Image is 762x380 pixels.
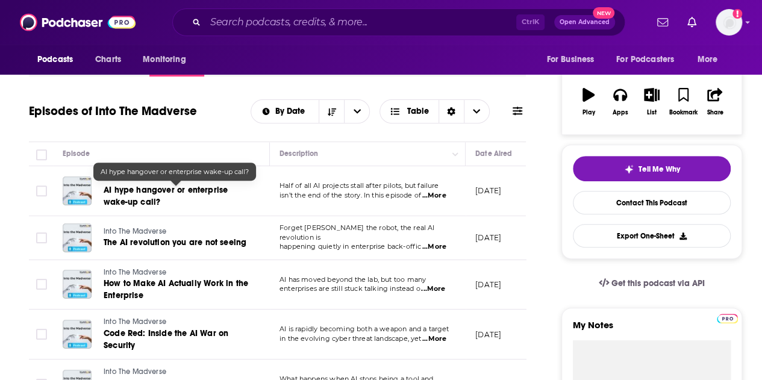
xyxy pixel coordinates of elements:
[667,80,699,123] button: Bookmark
[37,51,73,68] span: Podcasts
[554,15,615,30] button: Open AdvancedNew
[475,146,512,161] div: Date Aired
[421,284,445,294] span: ...More
[104,328,248,352] a: Code Red: Inside the AI War on Security
[624,164,634,174] img: tell me why sparkle
[205,13,516,32] input: Search podcasts, credits, & more...
[104,237,246,248] span: The AI revolution you are not seeing
[29,104,197,119] h1: Episodes of Into The Madverse
[104,278,248,302] a: How to Make AI Actually Work in the Enterprise
[716,9,742,36] span: Logged in as headlandconsultancy
[439,100,464,123] div: Sort Direction
[639,164,680,174] span: Tell Me Why
[280,181,439,190] span: Half of all AI projects stall after pilots, but failure
[593,7,614,19] span: New
[516,14,545,30] span: Ctrl K
[573,191,731,214] a: Contact This Podcast
[280,191,421,199] span: isn’t the end of the story. In this episode of
[104,185,228,207] span: AI hype hangover or enterprise wake-up call?
[63,146,90,161] div: Episode
[573,80,604,123] button: Play
[104,227,166,235] span: Into The Madverse
[36,232,47,243] span: Toggle select row
[379,99,490,123] button: Choose View
[604,80,636,123] button: Apps
[573,156,731,181] button: tell me why sparkleTell Me Why
[143,51,186,68] span: Monitoring
[134,48,201,71] button: open menu
[36,329,47,340] span: Toggle select row
[104,317,248,328] a: Into The Madverse
[608,48,692,71] button: open menu
[647,109,657,116] div: List
[611,278,705,288] span: Get this podcast via API
[560,19,610,25] span: Open Advanced
[475,279,501,290] p: [DATE]
[546,51,594,68] span: For Business
[616,51,674,68] span: For Podcasters
[104,278,248,301] span: How to Make AI Actually Work in the Enterprise
[104,174,166,182] span: Into The Madverse
[172,8,625,36] div: Search podcasts, credits, & more...
[422,191,446,201] span: ...More
[407,107,429,116] span: Table
[104,237,247,249] a: The AI revolution you are not seeing
[732,9,742,19] svg: Add a profile image
[280,242,421,251] span: happening quietly in enterprise back-offic
[104,328,228,350] span: Code Red: Inside the AI War on Security
[319,100,344,123] button: Sort Direction
[95,51,121,68] span: Charts
[36,279,47,290] span: Toggle select row
[682,12,701,33] a: Show notifications dropdown
[475,329,501,340] p: [DATE]
[104,317,166,326] span: Into The Madverse
[573,224,731,248] button: Export One-Sheet
[716,9,742,36] button: Show profile menu
[104,367,248,378] a: Into The Madverse
[613,109,628,116] div: Apps
[87,48,128,71] a: Charts
[280,146,318,161] div: Description
[582,109,595,116] div: Play
[104,268,166,276] span: Into The Madverse
[104,184,248,208] a: AI hype hangover or enterprise wake-up call?
[344,100,369,123] button: open menu
[422,334,446,344] span: ...More
[275,107,309,116] span: By Date
[717,312,738,323] a: Pro website
[280,334,421,343] span: in the evolving cyber threat landscape, yet
[251,107,319,116] button: open menu
[104,267,248,278] a: Into The Madverse
[280,325,449,333] span: AI is rapidly becoming both a weapon and a target
[652,12,673,33] a: Show notifications dropdown
[104,226,247,237] a: Into The Madverse
[422,242,446,252] span: ...More
[669,109,698,116] div: Bookmark
[251,99,370,123] h2: Choose List sort
[689,48,733,71] button: open menu
[475,232,501,243] p: [DATE]
[636,80,667,123] button: List
[280,223,434,241] span: Forget [PERSON_NAME] the robot, the real AI revolution is
[707,109,723,116] div: Share
[104,367,166,376] span: Into The Madverse
[448,147,463,161] button: Column Actions
[538,48,609,71] button: open menu
[101,167,249,176] span: AI hype hangover or enterprise wake-up call?
[29,48,89,71] button: open menu
[717,314,738,323] img: Podchaser Pro
[573,319,731,340] label: My Notes
[475,185,501,196] p: [DATE]
[36,185,47,196] span: Toggle select row
[280,284,420,293] span: enterprises are still stuck talking instead o
[699,80,731,123] button: Share
[20,11,136,34] img: Podchaser - Follow, Share and Rate Podcasts
[716,9,742,36] img: User Profile
[698,51,718,68] span: More
[589,269,714,298] a: Get this podcast via API
[280,275,426,284] span: AI has moved beyond the lab, but too many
